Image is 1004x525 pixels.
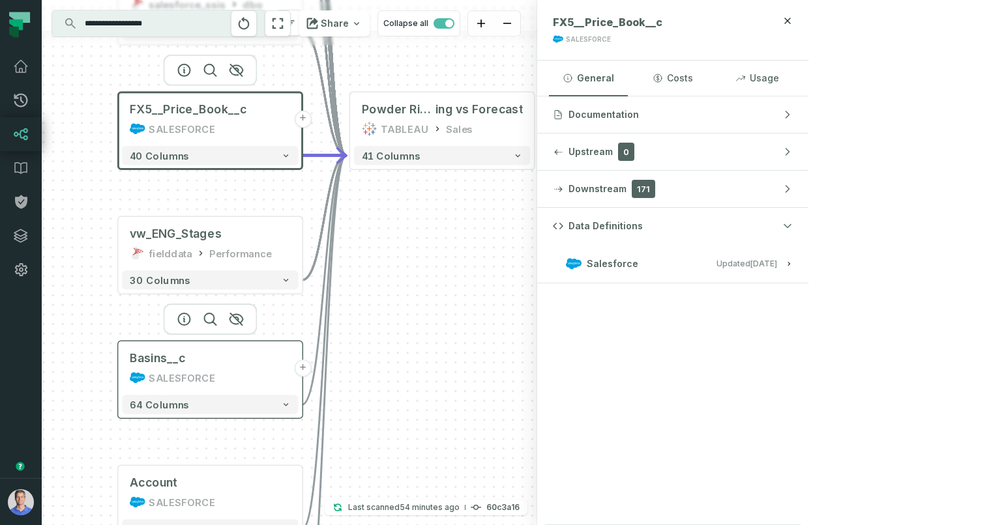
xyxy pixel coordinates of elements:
[149,121,214,137] div: SALESFORCE
[553,255,793,272] button: SalesforceUpdated[DATE] 1:04:04 AM
[149,246,192,261] div: fielddata
[568,145,613,158] span: Upstream
[568,108,639,121] span: Documentation
[362,102,436,118] span: Powder River @ Engineer
[294,111,311,128] button: +
[716,259,777,268] span: Updated
[325,500,527,515] button: Last scanned[DATE] 9:06:31 PM60c3a16
[14,461,26,472] div: Tooltip anchor
[587,257,638,270] span: Salesforce
[8,489,34,515] img: avatar of Barak Forgoun
[130,399,189,410] span: 64 columns
[299,10,370,36] button: Share
[549,61,628,96] button: General
[348,501,460,514] p: Last scanned
[537,171,808,207] button: Downstream171
[566,35,611,44] div: SALESFORCE
[468,11,494,36] button: zoom in
[303,156,347,280] g: Edge from af8ac1b8a3451f0937a00995f7fbee34 to 594a887d4884511d387af586417a5310
[436,102,523,118] span: ing vs Forecast
[149,494,214,510] div: SALESFORCE
[130,475,177,491] div: Account
[130,102,246,118] span: FX5__Price_Book__c
[294,360,311,376] button: +
[362,150,421,162] span: 41 columns
[130,150,189,162] span: 40 columns
[750,259,777,268] relative-time: Oct 7, 2025, 1:04 AM GMT+3
[718,61,797,96] button: Usage
[568,182,627,195] span: Downstream
[400,502,460,512] relative-time: Oct 7, 2025, 9:06 PM GMT+3
[494,11,520,36] button: zoom out
[537,96,808,133] button: Documentation
[632,180,655,198] span: 171
[537,208,808,244] button: Data Definitions
[130,274,190,286] span: 30 columns
[486,504,520,511] h4: 60c3a16
[130,227,222,242] div: vw_ENG_Stages
[130,351,185,367] div: Basins__c
[446,121,473,137] div: Sales
[362,102,523,118] div: Powder River @ Engineering vs Forecast
[537,134,808,170] button: Upstream0
[618,143,634,161] span: 0
[381,121,428,137] div: TABLEAU
[553,16,662,29] span: FX5__Price_Book__c
[377,10,460,36] button: Collapse all
[149,370,214,386] div: SALESFORCE
[633,61,712,96] button: Costs
[209,246,272,261] div: Performance
[568,220,643,233] span: Data Definitions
